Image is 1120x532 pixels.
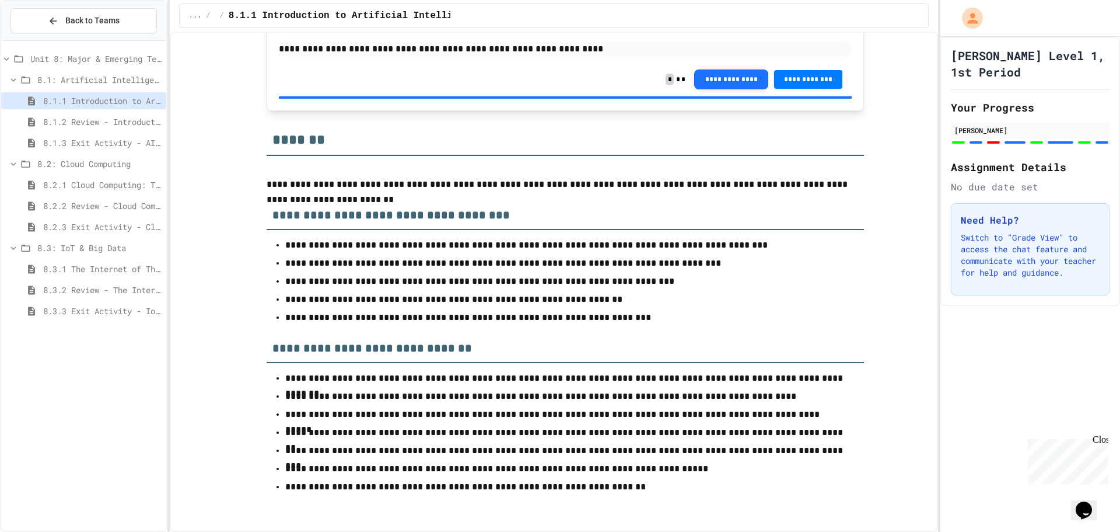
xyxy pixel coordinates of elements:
[951,159,1109,175] h2: Assignment Details
[30,53,162,65] span: Unit 8: Major & Emerging Technologies
[43,305,162,317] span: 8.3.3 Exit Activity - IoT Data Detective Challenge
[43,263,162,275] span: 8.3.1 The Internet of Things and Big Data: Our Connected Digital World
[1071,485,1108,520] iframe: chat widget
[37,74,162,86] span: 8.1: Artificial Intelligence Basics
[43,95,162,107] span: 8.1.1 Introduction to Artificial Intelligence
[954,125,1106,135] div: [PERSON_NAME]
[229,9,481,23] span: 8.1.1 Introduction to Artificial Intelligence
[951,47,1109,80] h1: [PERSON_NAME] Level 1, 1st Period
[189,11,202,20] span: ...
[951,180,1109,194] div: No due date set
[43,284,162,296] span: 8.3.2 Review - The Internet of Things and Big Data
[37,158,162,170] span: 8.2: Cloud Computing
[43,200,162,212] span: 8.2.2 Review - Cloud Computing
[65,15,120,27] span: Back to Teams
[43,179,162,191] span: 8.2.1 Cloud Computing: Transforming the Digital World
[961,213,1100,227] h3: Need Help?
[951,99,1109,116] h2: Your Progress
[1023,434,1108,484] iframe: chat widget
[206,11,210,20] span: /
[43,116,162,128] span: 8.1.2 Review - Introduction to Artificial Intelligence
[10,8,157,33] button: Back to Teams
[43,137,162,149] span: 8.1.3 Exit Activity - AI Detective
[961,232,1100,279] p: Switch to "Grade View" to access the chat feature and communicate with your teacher for help and ...
[37,242,162,254] span: 8.3: IoT & Big Data
[43,221,162,233] span: 8.2.3 Exit Activity - Cloud Service Detective
[950,5,986,32] div: My Account
[5,5,80,74] div: Chat with us now!Close
[220,11,224,20] span: /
